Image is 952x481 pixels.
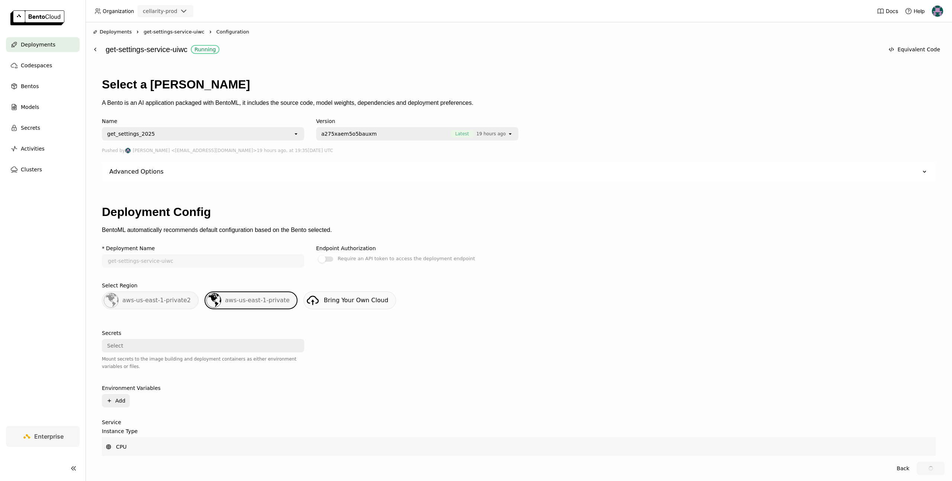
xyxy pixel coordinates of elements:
div: Environment Variables [102,385,161,391]
a: Models [6,100,80,114]
span: aws-us-east-1-private2 [122,297,191,304]
div: Mount secrets to the image building and deployment containers as either environment variables or ... [102,355,304,370]
div: get_settings_2025 [107,130,155,138]
div: Version [316,118,518,124]
div: Endpoint Authorization [316,245,376,251]
span: Activities [21,144,45,153]
nav: Breadcrumbs navigation [93,28,945,36]
button: loading Update [917,462,945,475]
div: Pushed by 19 hours ago, at 19:35[DATE] UTC [102,146,936,155]
div: aws-us-east-1-private [205,291,297,309]
div: aws-us-east-1-private2 [102,291,199,309]
a: Activities [6,141,80,156]
span: 19 hours ago [476,130,506,138]
div: Running [194,46,216,52]
div: Help [905,7,925,15]
h1: Deployment Config [102,205,936,219]
span: Bentos [21,82,39,91]
img: Ragy [932,6,943,17]
a: Bring Your Own Cloud [303,291,396,309]
svg: Plus [106,398,112,404]
div: Advanced Options [102,162,936,181]
a: Docs [877,7,898,15]
h1: Select a [PERSON_NAME] [102,78,936,91]
span: Latest [451,130,473,138]
span: Configuration [216,28,249,36]
svg: open [507,131,513,137]
img: logo [10,10,64,25]
label: Service [102,419,936,425]
span: Secrets [21,123,40,132]
div: Name [102,118,304,124]
svg: Right [135,29,141,35]
span: CPU [116,443,126,451]
svg: open [293,131,299,137]
div: Deployments [93,28,132,36]
input: Selected [object Object]. [506,130,507,138]
span: Bring Your Own Cloud [324,297,388,304]
span: Docs [886,8,898,14]
button: Back [892,462,914,475]
p: BentoML automatically recommends default configuration based on the Bento selected. [102,227,936,233]
div: get-settings-service-uiwc [106,42,880,57]
a: Codespaces [6,58,80,73]
p: A Bento is an AI application packaged with BentoML, it includes the source code, model weights, d... [102,100,936,106]
span: Enterprise [34,433,64,440]
svg: Right [208,29,213,35]
span: [PERSON_NAME] <[EMAIL_ADDRESS][DOMAIN_NAME]> [133,146,257,155]
button: Add [102,394,130,407]
a: Deployments [6,37,80,52]
input: Selected cellarity-prod. [178,8,179,15]
span: Codespaces [21,61,52,70]
a: Enterprise [6,426,80,447]
a: Secrets [6,120,80,135]
span: Clusters [21,165,42,174]
div: Instance Type [102,428,138,434]
div: cellarity-prod [143,7,177,15]
span: Help [914,8,925,14]
div: Require an API token to access the deployment endpoint [338,254,475,263]
button: Equivalent Code [884,43,945,56]
div: Secrets [102,330,121,336]
svg: Down [921,168,928,175]
span: Deployments [21,40,55,49]
span: aws-us-east-1-private [225,297,290,304]
span: a275xaem5o5bauxm [321,130,377,138]
a: Bentos [6,79,80,94]
div: Select [107,342,123,349]
span: Organization [103,8,134,14]
span: get-settings-service-uiwc [144,28,204,36]
img: Ragy [125,148,131,153]
span: Models [21,103,39,112]
div: Advanced Options [109,168,164,175]
div: Select Region [102,283,138,288]
div: Deployment Name [106,245,155,251]
a: Clusters [6,162,80,177]
input: name of deployment (autogenerated if blank) [103,255,303,267]
span: Deployments [100,28,132,36]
